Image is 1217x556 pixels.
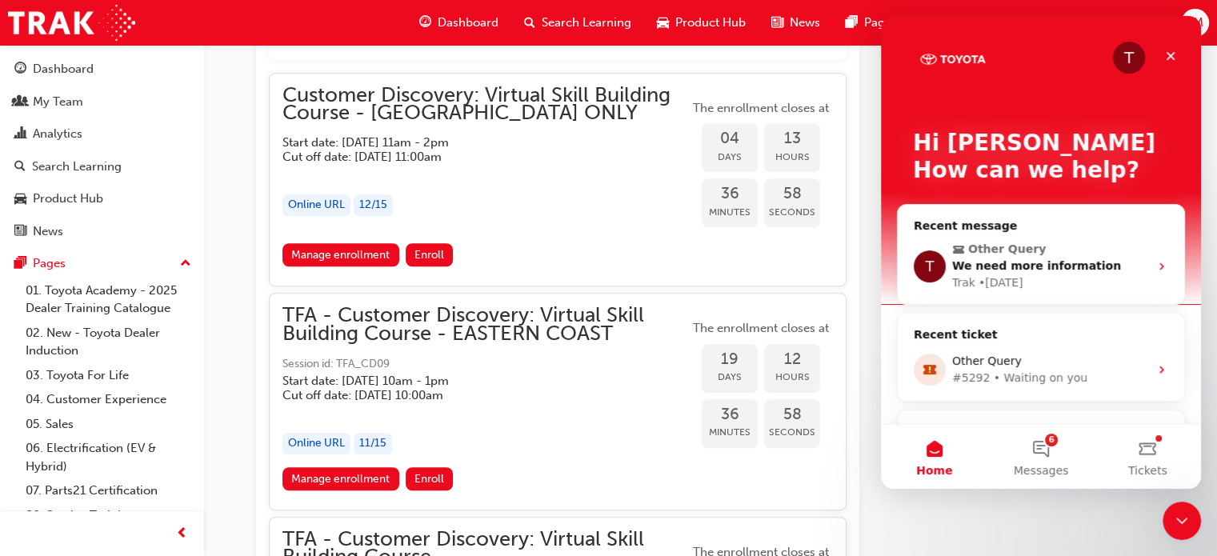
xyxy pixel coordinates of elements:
[32,158,122,176] div: Search Learning
[438,14,498,32] span: Dashboard
[702,423,758,442] span: Minutes
[6,249,198,278] button: Pages
[282,374,663,388] h5: Start date: [DATE] 10am - 1pm
[6,184,198,214] a: Product Hub
[19,363,198,388] a: 03. Toyota For Life
[8,5,135,41] img: Trak
[14,160,26,174] span: search-icon
[833,6,910,39] a: pages-iconPages
[406,467,454,490] button: Enroll
[790,14,820,32] span: News
[764,130,820,148] span: 13
[864,14,897,32] span: Pages
[702,185,758,203] span: 36
[6,152,198,182] a: Search Learning
[702,368,758,386] span: Days
[702,406,758,424] span: 36
[282,86,833,274] button: Customer Discovery: Virtual Skill Building Course - [GEOGRAPHIC_DATA] ONLYStart date: [DATE] 11am...
[14,192,26,206] span: car-icon
[675,14,746,32] span: Product Hub
[33,254,66,273] div: Pages
[511,6,644,39] a: search-iconSearch Learning
[14,95,26,110] span: people-icon
[282,86,689,122] span: Customer Discovery: Virtual Skill Building Course - [GEOGRAPHIC_DATA] ONLY
[764,185,820,203] span: 58
[354,194,393,216] div: 12 / 15
[414,472,444,486] span: Enroll
[33,222,63,241] div: News
[19,387,198,412] a: 04. Customer Experience
[419,13,431,33] span: guage-icon
[282,135,663,150] h5: Start date: [DATE] 11am - 2pm
[33,93,83,111] div: My Team
[180,254,191,274] span: up-icon
[19,478,198,503] a: 07. Parts21 Certification
[644,6,759,39] a: car-iconProduct Hub
[406,6,511,39] a: guage-iconDashboard
[282,243,399,266] a: Manage enrollment
[764,423,820,442] span: Seconds
[6,119,198,149] a: Analytics
[702,203,758,222] span: Minutes
[19,503,198,528] a: 08. Service Training
[764,368,820,386] span: Hours
[1187,14,1203,32] span: SM
[282,150,663,164] h5: Cut off date: [DATE] 11:00am
[33,190,103,208] div: Product Hub
[14,62,26,77] span: guage-icon
[282,306,689,342] span: TFA - Customer Discovery: Virtual Skill Building Course - EASTERN COAST
[282,388,663,402] h5: Cut off date: [DATE] 10:00am
[702,148,758,166] span: Days
[657,13,669,33] span: car-icon
[19,278,198,321] a: 01. Toyota Academy - 2025 Dealer Training Catalogue
[846,13,858,33] span: pages-icon
[33,125,82,143] div: Analytics
[282,355,689,374] span: Session id: TFA_CD09
[881,16,1201,489] iframe: Intercom live chat
[19,412,198,437] a: 05. Sales
[33,60,94,78] div: Dashboard
[282,306,833,497] button: TFA - Customer Discovery: Virtual Skill Building Course - EASTERN COASTSession id: TFA_CD09Start ...
[702,350,758,369] span: 19
[689,319,833,338] span: The enrollment closes at
[764,148,820,166] span: Hours
[354,433,392,454] div: 11 / 15
[764,350,820,369] span: 12
[19,321,198,363] a: 02. New - Toyota Dealer Induction
[6,87,198,117] a: My Team
[542,14,631,32] span: Search Learning
[414,248,444,262] span: Enroll
[282,194,350,216] div: Online URL
[771,13,783,33] span: news-icon
[524,13,535,33] span: search-icon
[1163,502,1201,540] iframe: Intercom live chat
[6,54,198,84] a: Dashboard
[764,203,820,222] span: Seconds
[1181,9,1209,37] button: SM
[14,257,26,271] span: pages-icon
